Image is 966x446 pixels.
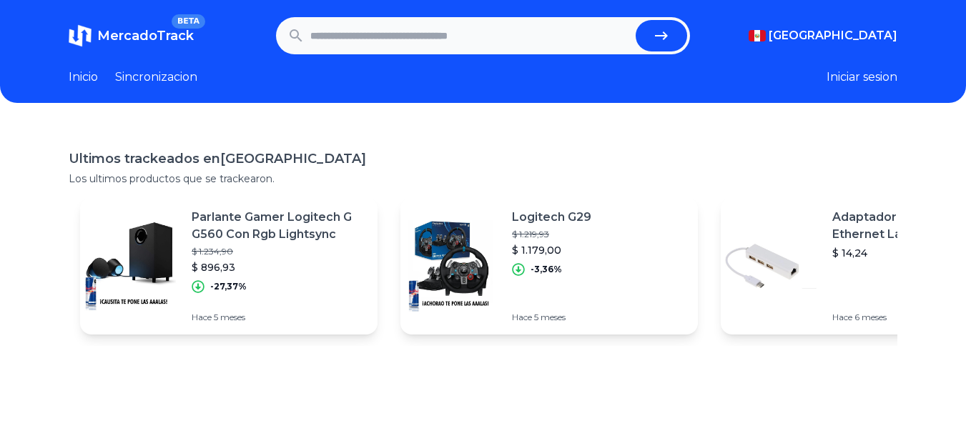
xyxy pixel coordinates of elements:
[769,27,897,44] span: [GEOGRAPHIC_DATA]
[192,209,366,243] p: Parlante Gamer Logitech G G560 Con Rgb Lightsync
[69,24,194,47] a: MercadoTrackBETA
[721,216,821,316] img: Featured image
[512,243,591,257] p: $ 1.179,00
[115,69,197,86] a: Sincronizacion
[749,30,766,41] img: Peru
[69,172,897,186] p: Los ultimos productos que se trackearon.
[80,197,378,334] a: Featured imageParlante Gamer Logitech G G560 Con Rgb Lightsync$ 1.234,90$ 896,93-27,37%Hace 5 meses
[97,28,194,44] span: MercadoTrack
[512,229,591,240] p: $ 1.219,93
[210,281,247,292] p: -27,37%
[749,27,897,44] button: [GEOGRAPHIC_DATA]
[827,69,897,86] button: Iniciar sesion
[172,14,205,29] span: BETA
[192,260,366,274] p: $ 896,93
[512,312,591,323] p: Hace 5 meses
[80,216,180,316] img: Featured image
[69,24,92,47] img: MercadoTrack
[192,312,366,323] p: Hace 5 meses
[531,264,562,275] p: -3,36%
[192,246,366,257] p: $ 1.234,90
[400,216,501,316] img: Featured image
[69,69,98,86] a: Inicio
[400,197,698,334] a: Featured imageLogitech G29$ 1.219,93$ 1.179,00-3,36%Hace 5 meses
[512,209,591,226] p: Logitech G29
[69,149,897,169] h1: Ultimos trackeados en [GEOGRAPHIC_DATA]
